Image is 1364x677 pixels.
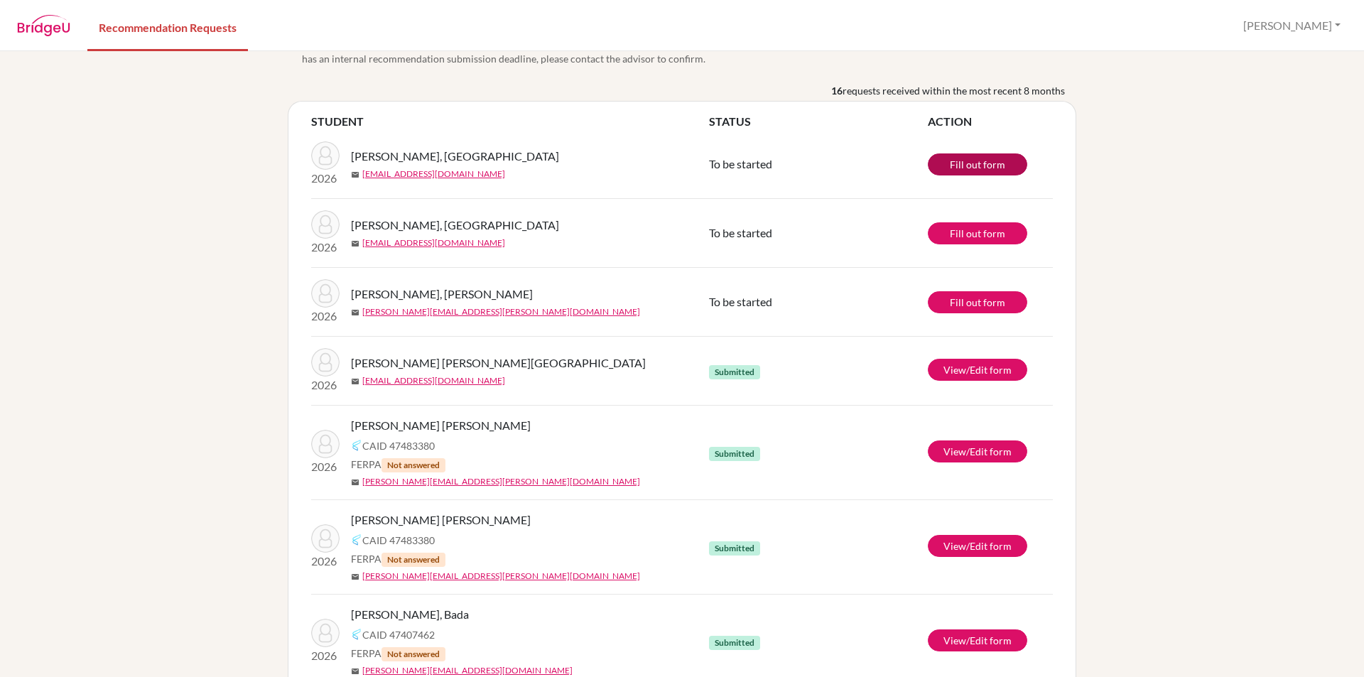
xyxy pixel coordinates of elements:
a: Recommendation Requests [87,2,248,51]
img: Common App logo [351,440,362,451]
span: Submitted [709,447,760,461]
span: [PERSON_NAME], Bada [351,606,469,623]
img: Monterrosa Mayorga, Sophia Milena [311,524,340,553]
span: mail [351,377,359,386]
img: Nolasco Sztarkman, Sofia [311,141,340,170]
button: [PERSON_NAME] [1237,12,1347,39]
p: 2026 [311,308,340,325]
img: Common App logo [351,629,362,640]
th: ACTION [928,113,1053,130]
img: Common App logo [351,534,362,546]
a: View/Edit form [928,359,1027,381]
span: mail [351,478,359,487]
span: To be started [709,157,772,170]
a: [PERSON_NAME][EMAIL_ADDRESS][DOMAIN_NAME] [362,664,573,677]
a: [PERSON_NAME][EMAIL_ADDRESS][PERSON_NAME][DOMAIN_NAME] [362,570,640,583]
span: mail [351,573,359,581]
span: [PERSON_NAME], [PERSON_NAME] [351,286,533,303]
span: CAID 47483380 [362,533,435,548]
p: 2026 [311,377,340,394]
span: CAID 47407462 [362,627,435,642]
span: mail [351,308,359,317]
img: Monterrosa Mayorga, Sophia Milena [311,430,340,458]
span: [PERSON_NAME] [PERSON_NAME] [351,511,531,529]
span: mail [351,170,359,179]
p: 2026 [311,458,340,475]
a: Fill out form [928,291,1027,313]
span: FERPA [351,551,445,567]
img: Lee Hong, Bada [311,619,340,647]
a: View/Edit form [928,440,1027,462]
span: [PERSON_NAME] [PERSON_NAME][GEOGRAPHIC_DATA] [351,354,646,372]
a: View/Edit form [928,535,1027,557]
a: Fill out form [928,153,1027,175]
th: STATUS [709,113,928,130]
a: [PERSON_NAME][EMAIL_ADDRESS][PERSON_NAME][DOMAIN_NAME] [362,475,640,488]
span: [PERSON_NAME], [GEOGRAPHIC_DATA] [351,217,559,234]
span: To be started [709,226,772,239]
img: Escobar Reyes, Alfonso [311,279,340,308]
span: [PERSON_NAME] [PERSON_NAME] [351,417,531,434]
span: Not answered [381,647,445,661]
a: [EMAIL_ADDRESS][DOMAIN_NAME] [362,168,505,180]
p: 2026 [311,553,340,570]
span: Submitted [709,541,760,556]
span: mail [351,667,359,676]
img: Díaz Salazar, Sofia [311,348,340,377]
a: [PERSON_NAME][EMAIL_ADDRESS][PERSON_NAME][DOMAIN_NAME] [362,305,640,318]
span: Submitted [709,365,760,379]
span: Not answered [381,553,445,567]
a: [EMAIL_ADDRESS][DOMAIN_NAME] [362,374,505,387]
img: Nolasco Sztarkman, Sofia [311,210,340,239]
img: BridgeU logo [17,15,70,36]
span: requests received within the most recent 8 months [843,83,1065,98]
span: FERPA [351,457,445,472]
p: 2026 [311,239,340,256]
span: mail [351,239,359,248]
span: CAID 47483380 [362,438,435,453]
span: Submitted [709,636,760,650]
b: 16 [831,83,843,98]
span: [PERSON_NAME], [GEOGRAPHIC_DATA] [351,148,559,165]
a: View/Edit form [928,629,1027,651]
a: [EMAIL_ADDRESS][DOMAIN_NAME] [362,237,505,249]
th: STUDENT [311,113,709,130]
span: Not answered [381,458,445,472]
p: 2026 [311,170,340,187]
p: 2026 [311,647,340,664]
a: Fill out form [928,222,1027,244]
span: To be started [709,295,772,308]
span: FERPA [351,646,445,661]
span: It’s recommended to submit your teacher recommendations at least 2 weeks before the student’s app... [302,36,1076,66]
